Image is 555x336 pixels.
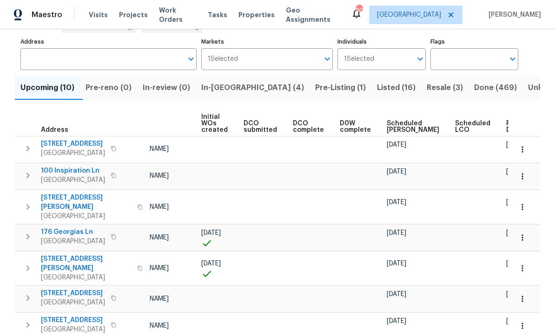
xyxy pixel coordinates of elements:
[506,318,526,324] span: [DATE]
[20,39,197,45] label: Address
[143,81,190,94] span: In-review (0)
[377,81,416,94] span: Listed (16)
[41,149,105,158] span: [GEOGRAPHIC_DATA]
[41,298,105,307] span: [GEOGRAPHIC_DATA]
[474,81,517,94] span: Done (469)
[41,166,105,175] span: 100 Inspiration Ln
[506,52,519,65] button: Open
[506,120,527,133] span: Ready Date
[89,10,108,19] span: Visits
[20,81,74,94] span: Upcoming (10)
[506,168,526,175] span: [DATE]
[315,81,366,94] span: Pre-Listing (1)
[41,289,105,298] span: [STREET_ADDRESS]
[506,260,526,267] span: [DATE]
[387,260,406,267] span: [DATE]
[340,120,371,133] span: D0W complete
[208,12,227,18] span: Tasks
[159,6,197,24] span: Work Orders
[455,120,490,133] span: Scheduled LCO
[414,52,427,65] button: Open
[377,10,441,19] span: [GEOGRAPHIC_DATA]
[356,6,362,15] div: 90
[387,120,439,133] span: Scheduled [PERSON_NAME]
[387,230,406,236] span: [DATE]
[201,39,333,45] label: Markets
[506,199,526,206] span: [DATE]
[41,139,105,149] span: [STREET_ADDRESS]
[41,316,105,325] span: [STREET_ADDRESS]
[185,52,198,65] button: Open
[41,127,68,133] span: Address
[506,230,526,236] span: [DATE]
[208,55,238,63] span: 1 Selected
[41,254,132,273] span: [STREET_ADDRESS][PERSON_NAME]
[201,81,304,94] span: In-[GEOGRAPHIC_DATA] (4)
[244,120,277,133] span: DCO submitted
[387,199,406,206] span: [DATE]
[41,237,105,246] span: [GEOGRAPHIC_DATA]
[387,142,406,148] span: [DATE]
[344,55,374,63] span: 1 Selected
[41,212,132,221] span: [GEOGRAPHIC_DATA]
[485,10,541,19] span: [PERSON_NAME]
[427,81,463,94] span: Resale (3)
[201,230,221,236] span: [DATE]
[321,52,334,65] button: Open
[293,120,324,133] span: DCO complete
[387,318,406,324] span: [DATE]
[41,175,105,185] span: [GEOGRAPHIC_DATA]
[41,193,132,212] span: [STREET_ADDRESS][PERSON_NAME]
[119,10,148,19] span: Projects
[41,325,105,334] span: [GEOGRAPHIC_DATA]
[337,39,425,45] label: Individuals
[506,291,526,297] span: [DATE]
[41,273,132,282] span: [GEOGRAPHIC_DATA]
[387,168,406,175] span: [DATE]
[387,291,406,297] span: [DATE]
[41,227,105,237] span: 176 Georgias Ln
[286,6,340,24] span: Geo Assignments
[86,81,132,94] span: Pre-reno (0)
[32,10,62,19] span: Maestro
[430,39,518,45] label: Flags
[201,260,221,267] span: [DATE]
[201,114,228,133] span: Initial WOs created
[506,142,526,148] span: [DATE]
[238,10,275,19] span: Properties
